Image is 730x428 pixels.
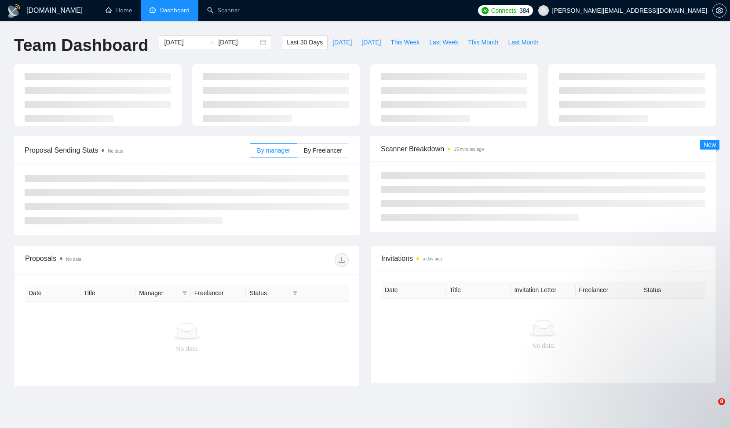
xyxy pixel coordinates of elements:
[106,7,132,14] a: homeHome
[640,282,705,299] th: Status
[207,7,240,14] a: searchScanner
[381,282,446,299] th: Date
[191,285,246,302] th: Freelancer
[328,35,357,49] button: [DATE]
[218,37,258,47] input: End date
[712,7,726,14] a: setting
[66,257,81,262] span: No data
[108,149,123,154] span: No data
[468,37,498,47] span: This Month
[388,341,698,351] div: No data
[282,35,328,49] button: Last 30 Days
[704,141,716,148] span: New
[424,35,463,49] button: Last Week
[80,285,136,302] th: Title
[32,344,342,354] div: No data
[180,286,189,300] span: filter
[482,7,489,14] img: upwork-logo.png
[14,35,148,56] h1: Team Dashboard
[164,37,204,47] input: Start date
[291,286,299,300] span: filter
[540,7,547,14] span: user
[713,7,726,14] span: setting
[357,35,386,49] button: [DATE]
[712,4,726,18] button: setting
[446,282,511,299] th: Title
[208,39,215,46] span: to
[491,6,518,15] span: Connects:
[150,7,156,13] span: dashboard
[208,39,215,46] span: swap-right
[287,37,323,47] span: Last 30 Days
[381,253,705,264] span: Invitations
[332,37,352,47] span: [DATE]
[576,282,640,299] th: Freelancer
[463,35,503,49] button: This Month
[25,253,187,267] div: Proposals
[160,7,190,14] span: Dashboard
[139,288,179,298] span: Manager
[292,290,298,296] span: filter
[182,290,187,296] span: filter
[700,398,721,419] iframe: Intercom live chat
[386,35,424,49] button: This Week
[508,37,538,47] span: Last Month
[718,398,725,405] span: 8
[257,147,290,154] span: By manager
[381,143,705,154] span: Scanner Breakdown
[25,145,250,156] span: Proposal Sending Stats
[454,147,484,152] time: 15 minutes ago
[503,35,543,49] button: Last Month
[7,4,21,18] img: logo
[519,6,529,15] span: 384
[511,282,575,299] th: Invitation Letter
[361,37,381,47] span: [DATE]
[249,288,289,298] span: Status
[304,147,342,154] span: By Freelancer
[429,37,458,47] span: Last Week
[135,285,191,302] th: Manager
[25,285,80,302] th: Date
[391,37,420,47] span: This Week
[423,256,442,261] time: a day ago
